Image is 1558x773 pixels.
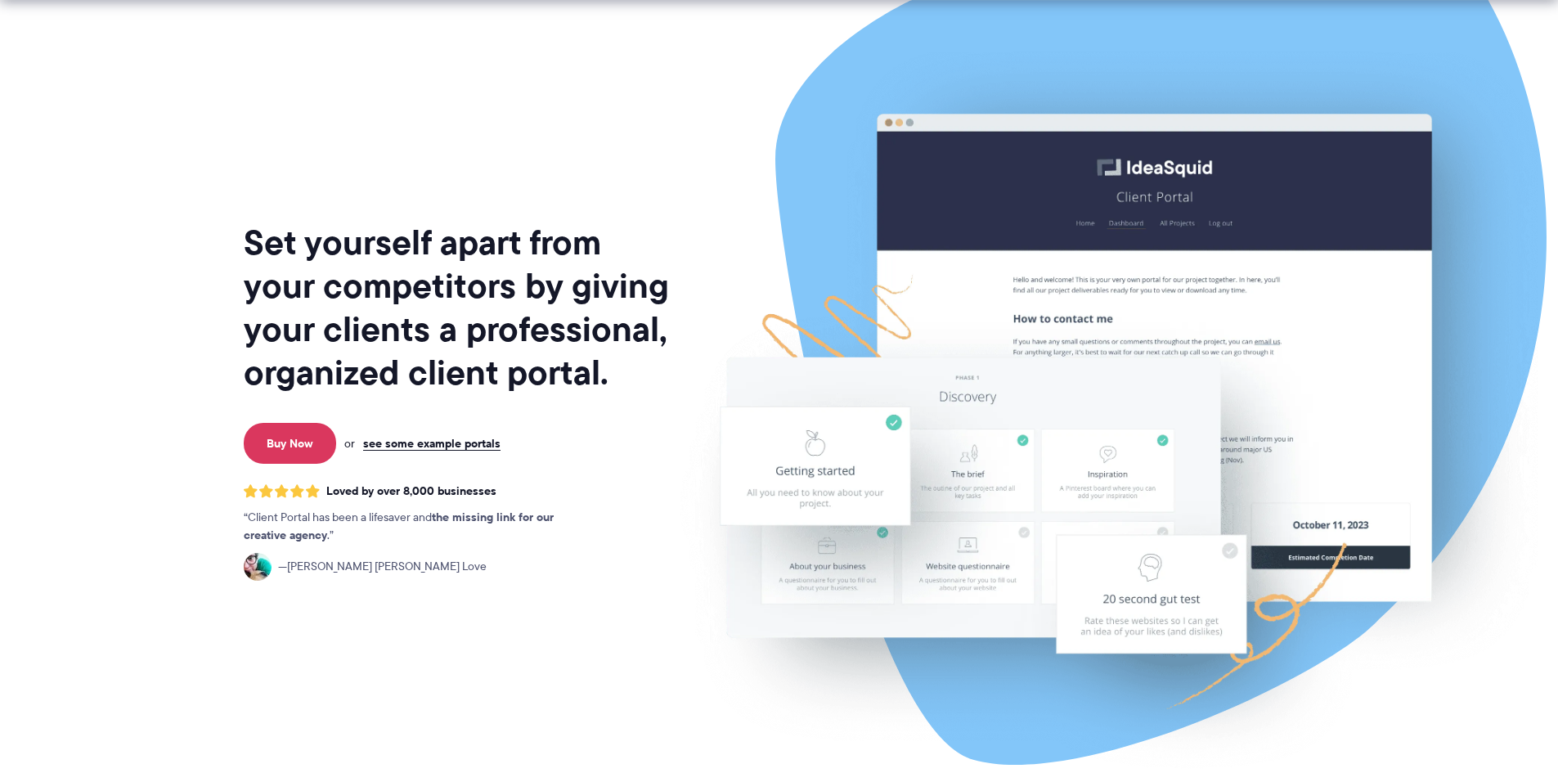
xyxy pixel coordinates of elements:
[244,423,336,464] a: Buy Now
[244,509,587,545] p: Client Portal has been a lifesaver and .
[363,436,501,451] a: see some example portals
[244,221,672,394] h1: Set yourself apart from your competitors by giving your clients a professional, organized client ...
[278,558,487,576] span: [PERSON_NAME] [PERSON_NAME] Love
[244,508,554,544] strong: the missing link for our creative agency
[326,484,496,498] span: Loved by over 8,000 businesses
[344,436,355,451] span: or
